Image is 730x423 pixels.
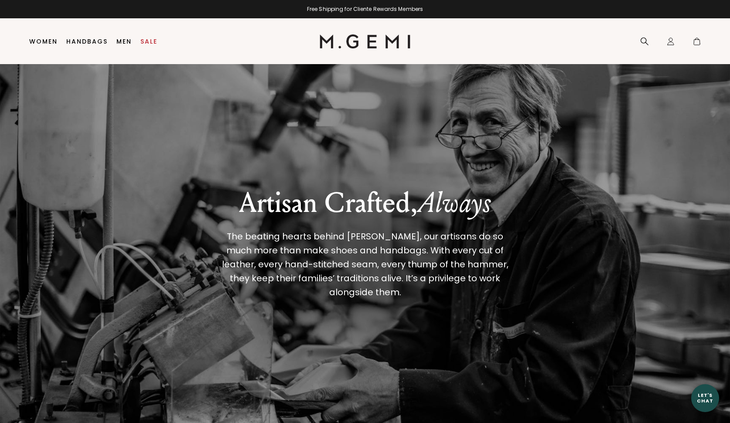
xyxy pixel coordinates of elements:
[214,188,516,219] div: Artisan Crafted,
[417,186,491,220] em: Always
[29,38,58,45] a: Women
[218,229,512,299] div: The beating hearts behind [PERSON_NAME], our artisans do so much more than make shoes and handbag...
[140,38,157,45] a: Sale
[116,38,132,45] a: Men
[691,392,719,403] div: Let's Chat
[320,34,411,48] img: M.Gemi
[66,38,108,45] a: Handbags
